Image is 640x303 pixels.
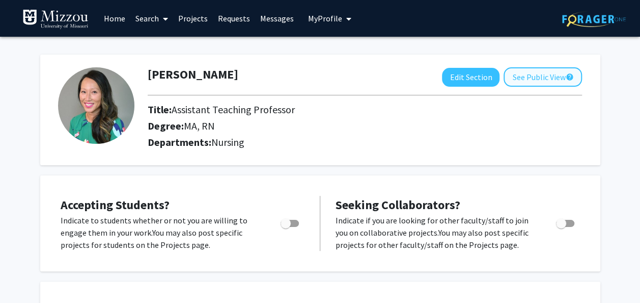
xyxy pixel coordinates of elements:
[184,119,215,132] span: MA, RN
[172,103,295,116] span: Assistant Teaching Professor
[552,214,580,230] div: Toggle
[22,9,89,30] img: University of Missouri Logo
[308,13,342,23] span: My Profile
[442,68,499,87] button: Edit Section
[148,104,377,116] h2: Title:
[130,1,173,36] a: Search
[504,67,582,87] button: See Public View
[140,136,590,148] h2: Departments:
[58,67,134,144] img: Profile Picture
[148,120,377,132] h2: Degree:
[336,214,537,251] p: Indicate if you are looking for other faculty/staff to join you on collaborative projects. You ma...
[336,197,460,213] span: Seeking Collaborators?
[99,1,130,36] a: Home
[8,257,43,295] iframe: Chat
[61,214,261,251] p: Indicate to students whether or not you are willing to engage them in your work. You may also pos...
[562,11,626,27] img: ForagerOne Logo
[173,1,213,36] a: Projects
[213,1,255,36] a: Requests
[255,1,299,36] a: Messages
[565,71,573,83] mat-icon: help
[148,67,238,82] h1: [PERSON_NAME]
[276,214,304,230] div: Toggle
[211,136,244,148] span: Nursing
[61,197,170,213] span: Accepting Students?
